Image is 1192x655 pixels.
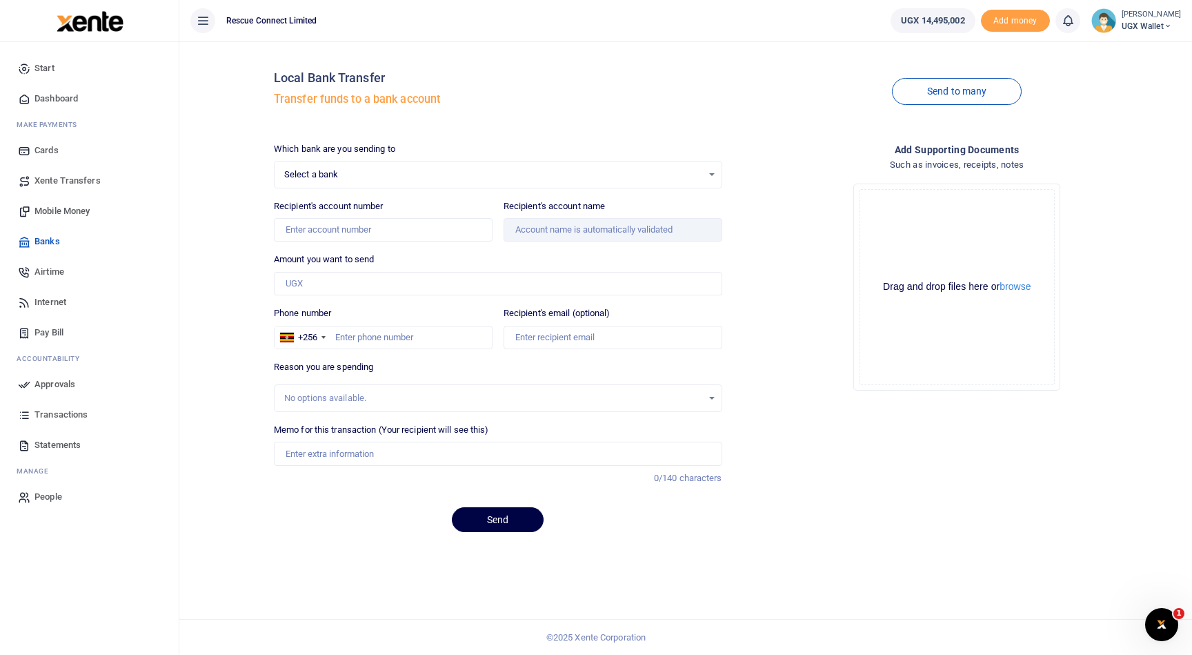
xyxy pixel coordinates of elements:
label: Reason you are spending [274,360,373,374]
a: Transactions [11,400,168,430]
label: Recipient's account name [504,199,605,213]
span: Mobile Money [34,204,90,218]
small: [PERSON_NAME] [1122,9,1181,21]
label: Recipient's email (optional) [504,306,610,320]
span: Xente Transfers [34,174,101,188]
a: Cards [11,135,168,166]
li: Wallet ballance [885,8,980,33]
span: People [34,490,62,504]
label: Phone number [274,306,331,320]
button: Send [452,507,544,532]
a: Internet [11,287,168,317]
label: Amount you want to send [274,253,374,266]
input: Enter recipient email [504,326,722,349]
span: UGX 14,495,002 [901,14,964,28]
li: M [11,460,168,482]
input: Enter account number [274,218,493,242]
a: Add money [981,14,1050,25]
div: +256 [298,331,317,344]
a: Banks [11,226,168,257]
h4: Such as invoices, receipts, notes [733,157,1182,173]
span: Pay Bill [34,326,63,340]
input: UGX [274,272,722,295]
a: Statements [11,430,168,460]
h5: Transfer funds to a bank account [274,92,722,106]
div: Uganda: +256 [275,326,330,349]
div: Drag and drop files here or [860,280,1054,293]
span: Rescue Connect Limited [221,14,322,27]
span: anage [23,467,49,475]
div: File Uploader [853,184,1060,391]
a: Start [11,53,168,84]
label: Memo for this transaction (Your recipient will see this) [274,423,489,437]
div: No options available. [284,391,702,405]
label: Recipient's account number [274,199,384,213]
span: Select a bank [284,168,702,182]
span: Statements [34,438,81,452]
span: Cards [34,144,59,157]
span: Add money [981,10,1050,32]
input: Enter extra information [274,442,722,465]
a: People [11,482,168,512]
span: countability [27,355,79,362]
a: UGX 14,495,002 [891,8,975,33]
a: Dashboard [11,84,168,114]
label: Which bank are you sending to [274,142,395,156]
li: Toup your wallet [981,10,1050,32]
span: 0/140 [654,473,677,483]
a: Send to many [892,78,1022,105]
a: Xente Transfers [11,166,168,196]
h4: Add supporting Documents [733,142,1182,157]
span: Transactions [34,408,88,422]
span: UGX Wallet [1122,20,1181,32]
span: Airtime [34,265,64,279]
span: Start [34,61,54,75]
span: Dashboard [34,92,78,106]
input: Enter phone number [274,326,493,349]
a: Approvals [11,369,168,400]
img: logo-large [57,11,123,32]
input: Account name is automatically validated [504,218,722,242]
h4: Local Bank Transfer [274,70,722,86]
button: browse [1000,282,1031,291]
img: profile-user [1091,8,1116,33]
iframe: Intercom live chat [1145,608,1178,641]
a: logo-small logo-large logo-large [55,15,123,26]
span: Internet [34,295,66,309]
a: Mobile Money [11,196,168,226]
span: ake Payments [23,121,77,128]
a: Airtime [11,257,168,287]
a: profile-user [PERSON_NAME] UGX Wallet [1091,8,1181,33]
span: characters [679,473,722,483]
a: Pay Bill [11,317,168,348]
span: Banks [34,235,60,248]
span: Approvals [34,378,75,391]
li: M [11,114,168,135]
li: Ac [11,348,168,369]
span: 1 [1173,608,1184,619]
